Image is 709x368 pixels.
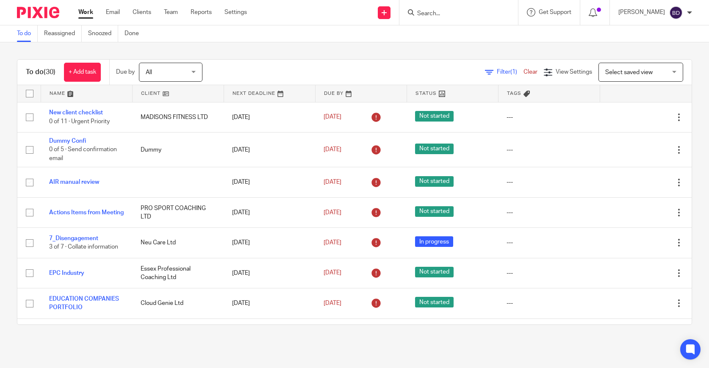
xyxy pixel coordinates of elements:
[507,178,592,186] div: ---
[324,114,341,120] span: [DATE]
[556,69,592,75] span: View Settings
[224,288,315,318] td: [DATE]
[78,8,93,17] a: Work
[510,69,517,75] span: (1)
[324,179,341,185] span: [DATE]
[224,258,315,288] td: [DATE]
[605,69,653,75] span: Select saved view
[507,238,592,247] div: ---
[324,240,341,246] span: [DATE]
[164,8,178,17] a: Team
[132,318,224,349] td: MADISONS FITNESS LTD
[106,8,120,17] a: Email
[324,270,341,276] span: [DATE]
[26,68,55,77] h1: To do
[324,147,341,152] span: [DATE]
[132,258,224,288] td: Essex Professional Coaching Ltd
[224,228,315,258] td: [DATE]
[415,111,454,122] span: Not started
[507,269,592,277] div: ---
[618,8,665,17] p: [PERSON_NAME]
[507,91,521,96] span: Tags
[224,167,315,197] td: [DATE]
[132,102,224,132] td: MADISONS FITNESS LTD
[17,7,59,18] img: Pixie
[191,8,212,17] a: Reports
[125,25,145,42] a: Done
[49,296,119,310] a: EDUCATION COMPANIES PORTFOLIO
[507,208,592,217] div: ---
[49,270,84,276] a: EPC Industry
[17,25,38,42] a: To do
[49,147,117,162] span: 0 of 5 · Send confirmation email
[133,8,151,17] a: Clients
[416,10,493,18] input: Search
[224,197,315,227] td: [DATE]
[49,244,118,250] span: 3 of 7 · Collate information
[44,25,82,42] a: Reassigned
[224,102,315,132] td: [DATE]
[49,110,103,116] a: New client checklist
[415,144,454,154] span: Not started
[132,228,224,258] td: Neu Care Ltd
[497,69,523,75] span: Filter
[49,138,86,144] a: Dummy Confi
[49,210,124,216] a: Actions Items from Meeting
[224,132,315,167] td: [DATE]
[224,8,247,17] a: Settings
[64,63,101,82] a: + Add task
[507,113,592,122] div: ---
[415,297,454,307] span: Not started
[415,267,454,277] span: Not started
[324,300,341,306] span: [DATE]
[507,146,592,154] div: ---
[132,197,224,227] td: PRO SPORT COACHING LTD
[523,69,537,75] a: Clear
[324,210,341,216] span: [DATE]
[415,236,453,247] span: In progress
[415,206,454,217] span: Not started
[539,9,571,15] span: Get Support
[132,288,224,318] td: Cloud Genie Ltd
[669,6,683,19] img: svg%3E
[507,299,592,307] div: ---
[49,119,110,125] span: 0 of 11 · Urgent Priority
[224,318,315,349] td: [DATE]
[146,69,152,75] span: All
[415,176,454,187] span: Not started
[49,235,98,241] a: 7_Disengagement
[132,132,224,167] td: Dummy
[44,69,55,75] span: (30)
[116,68,135,76] p: Due by
[88,25,118,42] a: Snoozed
[49,179,99,185] a: AIR manual review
